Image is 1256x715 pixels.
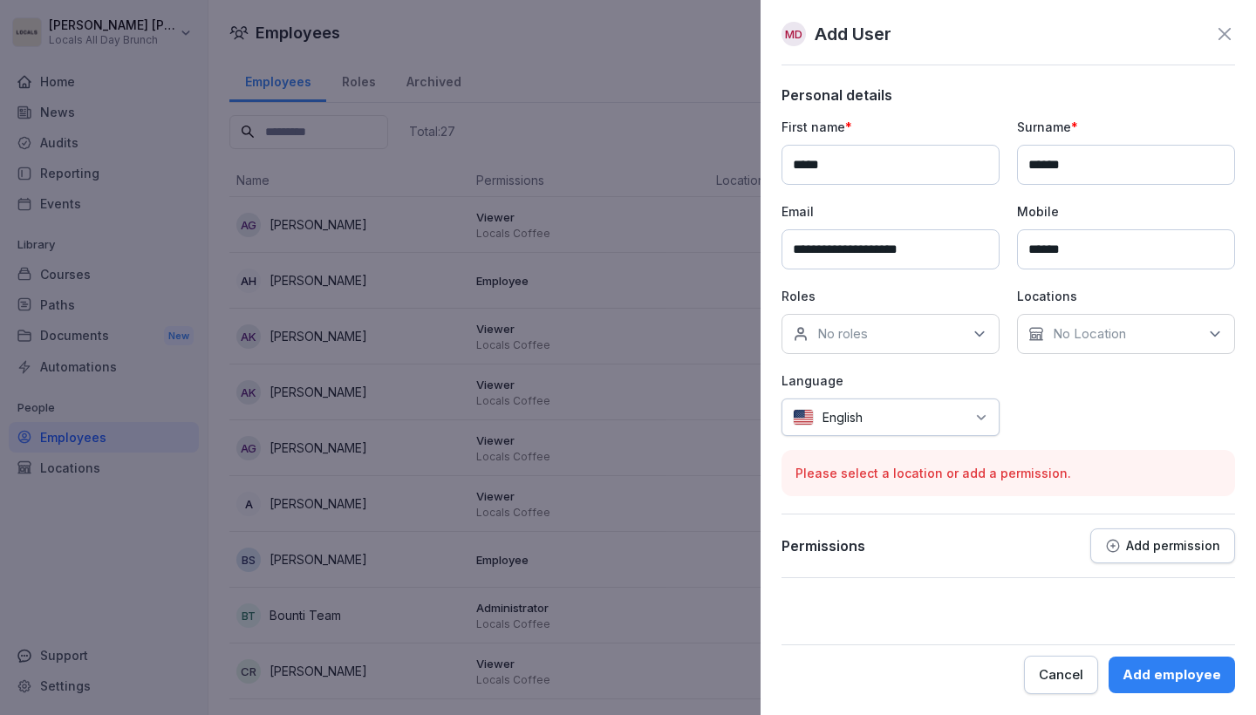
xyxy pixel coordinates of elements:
[1053,325,1126,343] p: No Location
[782,371,1000,390] p: Language
[782,22,806,46] div: MD
[795,464,1221,482] p: Please select a location or add a permission.
[782,118,1000,136] p: First name
[782,86,1235,104] p: Personal details
[782,202,1000,221] p: Email
[782,287,1000,305] p: Roles
[1090,528,1235,563] button: Add permission
[1024,656,1098,694] button: Cancel
[782,537,865,555] p: Permissions
[817,325,868,343] p: No roles
[1109,657,1235,693] button: Add employee
[782,398,1000,436] div: English
[1039,665,1083,684] div: Cancel
[815,21,891,47] p: Add User
[1017,287,1235,305] p: Locations
[1126,539,1220,553] p: Add permission
[1123,665,1221,684] div: Add employee
[793,409,814,426] img: us.svg
[1017,118,1235,136] p: Surname
[1017,202,1235,221] p: Mobile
